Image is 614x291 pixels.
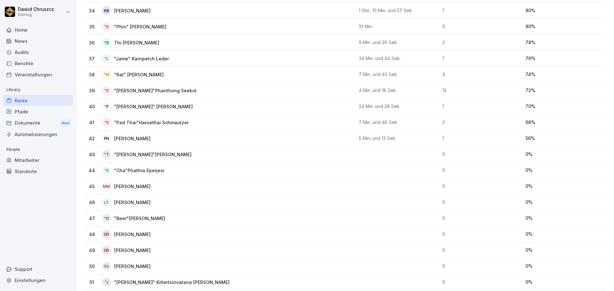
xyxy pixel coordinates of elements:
[102,38,111,47] div: TB
[3,264,73,275] div: Support
[3,95,73,106] div: Kurse
[87,263,97,270] p: 50
[442,119,521,125] p: 2
[442,72,521,77] p: 4
[114,23,177,30] p: "Phin" [PERSON_NAME]
[114,119,199,126] p: "Pad Thai"Haruethai Schmautzer
[442,279,521,285] p: 0
[114,55,179,62] p: "Jame" Karnpetch Leder
[3,35,73,47] div: News
[87,151,97,158] p: 43
[525,56,604,61] p: 76 %
[525,151,604,157] p: 0 %
[87,7,97,14] p: 34
[525,279,604,285] p: 0 %
[87,135,97,142] p: 42
[525,8,604,13] p: 80 %
[18,7,54,12] p: Dawid Chruszcz
[442,103,521,109] p: 1
[114,247,161,254] p: [PERSON_NAME]
[442,88,521,93] p: 12
[102,86,111,95] div: "S
[3,275,73,286] a: Einstellungen
[18,12,54,17] p: Kaimug
[102,182,111,191] div: MM
[442,263,521,269] p: 0
[87,23,97,30] p: 35
[525,135,604,141] p: 56 %
[102,150,111,159] div: "T
[102,22,111,31] div: "S
[102,6,111,15] div: RB
[442,167,521,173] p: 0
[525,167,604,173] p: 0 %
[114,231,161,238] p: [PERSON_NAME]
[3,69,73,80] a: Veranstaltungen
[87,103,97,110] p: 40
[102,118,111,127] div: "S
[102,230,111,239] div: DR
[3,166,73,177] a: Standorte
[3,85,73,95] p: Library
[359,56,437,61] p: 34 Min. und 44 Sek.
[114,39,169,46] p: Thi [PERSON_NAME]
[114,87,207,94] p: "[PERSON_NAME]"Phanthong Seekot
[442,135,521,141] p: 1
[525,119,604,125] p: 66 %
[87,119,97,126] p: 41
[3,47,73,58] a: Audits
[525,183,604,189] p: 0 %
[359,88,437,93] p: 4 Min. und 18 Sek.
[60,119,71,127] div: New
[87,39,97,46] p: 36
[442,151,521,157] p: 0
[359,135,437,141] p: 5 Min. und 13 Sek.
[359,24,437,29] p: 10 Min.
[114,7,161,14] p: [PERSON_NAME]
[3,117,73,129] a: DokumenteNew
[442,56,521,61] p: 1
[87,199,97,206] p: 46
[114,151,202,158] p: "[PERSON_NAME]"[PERSON_NAME]
[102,246,111,255] div: DR
[359,40,437,45] p: 9 Min. und 26 Sek.
[442,231,521,237] p: 0
[3,106,73,117] div: Pfade
[442,24,521,29] p: 6
[102,102,111,111] div: "F
[525,24,604,29] p: 80 %
[525,231,604,237] p: 0 %
[3,129,73,140] a: Automatisierungen
[442,40,521,45] p: 2
[3,155,73,166] div: Mitarbeiter
[114,183,161,190] p: [PERSON_NAME]
[525,40,604,45] p: 78 %
[102,70,111,79] div: "H
[359,8,437,13] p: 1 Std., 10 Min. und 57 Sek.
[114,279,240,286] p: "[PERSON_NAME]" Kitlertsirivatana [PERSON_NAME]
[3,117,73,129] div: Dokumente
[525,263,604,269] p: 0 %
[114,71,174,78] p: "Rat" [PERSON_NAME]
[525,199,604,205] p: 0 %
[114,263,161,270] p: [PERSON_NAME]
[525,103,604,109] p: 70 %
[359,119,437,125] p: 7 Min. und 46 Sek.
[87,279,97,286] p: 51
[114,199,161,206] p: [PERSON_NAME]
[102,166,111,175] div: "E
[102,262,111,271] div: RA
[87,183,97,190] p: 45
[525,72,604,77] p: 74 %
[87,215,97,222] p: 47
[442,215,521,221] p: 0
[3,24,73,35] a: Home
[87,55,97,62] p: 37
[442,247,521,253] p: 0
[3,58,73,69] a: Berichte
